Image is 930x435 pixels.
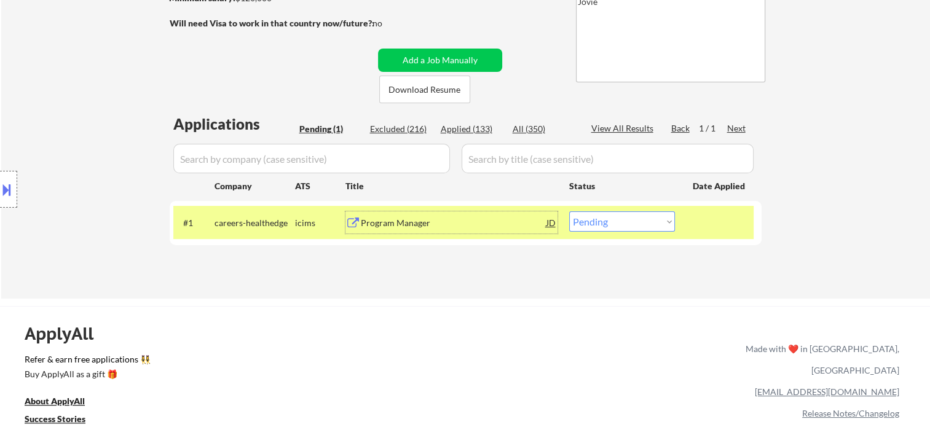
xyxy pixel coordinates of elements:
div: Excluded (216) [370,123,432,135]
div: Made with ❤️ in [GEOGRAPHIC_DATA], [GEOGRAPHIC_DATA] [741,338,899,381]
a: About ApplyAll [25,395,102,410]
input: Search by company (case sensitive) [173,144,450,173]
div: careers-healthedge [215,217,295,229]
div: Title [345,180,558,192]
div: ATS [295,180,345,192]
div: Back [671,122,691,135]
a: Success Stories [25,413,102,428]
div: Next [727,122,747,135]
a: Buy ApplyAll as a gift 🎁 [25,368,148,383]
div: Program Manager [361,217,546,229]
div: Pending (1) [299,123,361,135]
a: [EMAIL_ADDRESS][DOMAIN_NAME] [755,386,899,397]
a: Release Notes/Changelog [802,408,899,418]
div: View All Results [591,122,657,135]
div: no [372,17,408,29]
button: Add a Job Manually [378,49,502,72]
div: Date Applied [693,180,747,192]
div: Applications [173,117,295,131]
u: Success Stories [25,413,85,424]
a: Refer & earn free applications 👯‍♀️ [25,355,489,368]
div: 1 / 1 [699,122,727,135]
div: Buy ApplyAll as a gift 🎁 [25,370,148,378]
input: Search by title (case sensitive) [462,144,754,173]
strong: Will need Visa to work in that country now/future?: [170,18,374,28]
u: About ApplyAll [25,396,85,406]
div: ApplyAll [25,323,108,344]
div: Status [569,174,675,197]
div: All (350) [513,123,574,135]
button: Download Resume [379,76,470,103]
div: Applied (133) [441,123,502,135]
div: icims [295,217,345,229]
div: Company [215,180,295,192]
div: JD [545,211,558,233]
